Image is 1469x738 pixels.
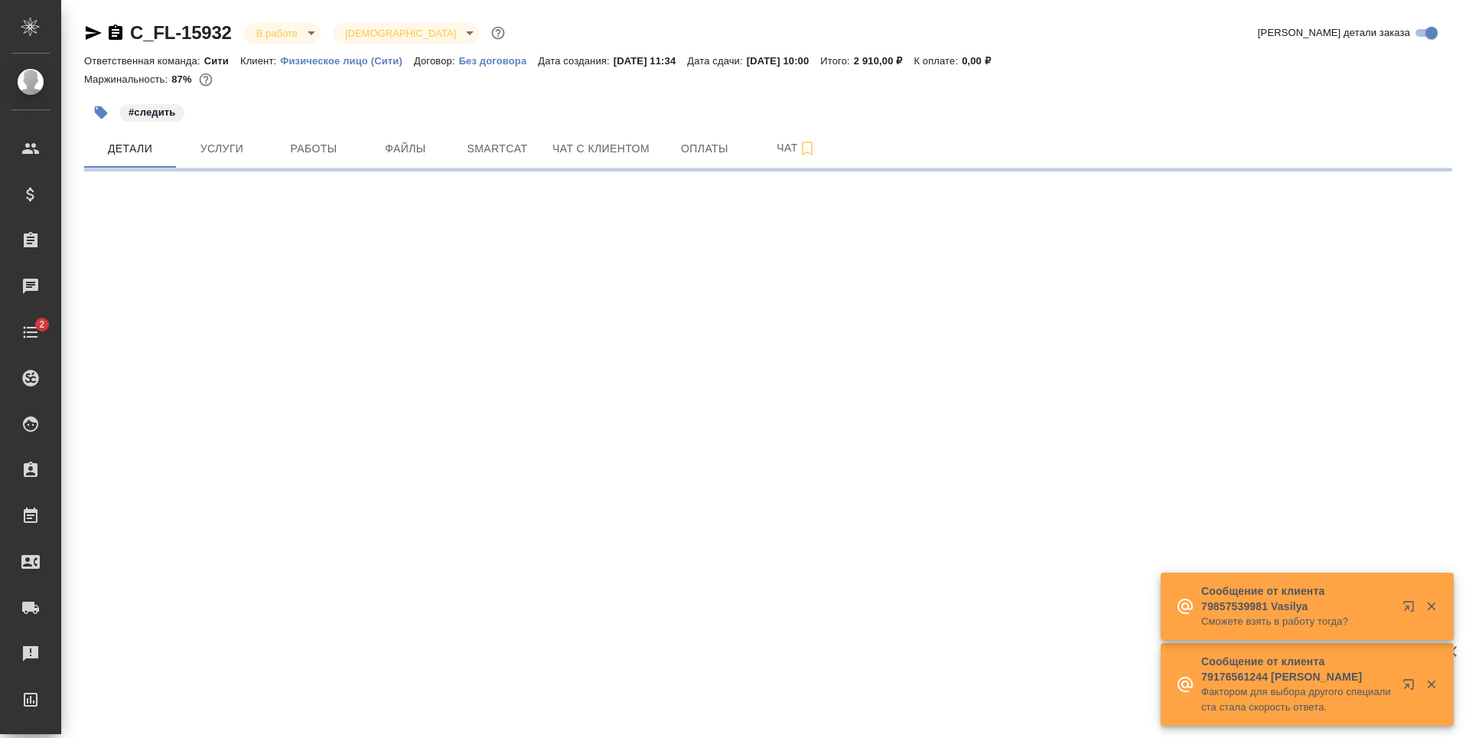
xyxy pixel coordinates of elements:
button: Закрыть [1415,678,1447,691]
p: [DATE] 10:00 [747,55,821,67]
p: 87% [171,73,195,85]
span: 2 [30,317,54,332]
span: Чат [760,139,833,158]
p: Дата создания: [538,55,613,67]
span: Услуги [185,139,259,158]
a: 2 [4,313,57,351]
span: Оплаты [668,139,741,158]
div: В работе [333,23,479,44]
button: В работе [252,27,302,40]
p: Дата сдачи: [687,55,746,67]
span: Smartcat [461,139,534,158]
a: Физическое лицо (Сити) [280,54,414,67]
p: Сообщение от клиента 79176561244 [PERSON_NAME] [1201,654,1392,684]
a: Без договора [459,54,539,67]
p: Договор: [414,55,459,67]
p: К оплате: [914,55,962,67]
p: 0,00 ₽ [962,55,1002,67]
button: Скопировать ссылку [106,24,125,42]
button: Закрыть [1415,599,1447,613]
span: Файлы [369,139,442,158]
span: следить [118,105,186,118]
p: Маржинальность: [84,73,171,85]
p: 2 910,00 ₽ [854,55,914,67]
p: Фактором для выбора другого специалиста стала скорость ответа. [1201,684,1392,715]
button: 307.50 RUB; [196,70,216,90]
svg: Подписаться [798,139,816,158]
span: Детали [93,139,167,158]
p: Сообщение от клиента 79857539981 Vasilya [1201,583,1392,614]
a: C_FL-15932 [130,22,232,43]
p: Итого: [820,55,853,67]
button: [DEMOGRAPHIC_DATA] [340,27,461,40]
p: Ответственная команда: [84,55,204,67]
button: Скопировать ссылку для ЯМессенджера [84,24,103,42]
p: #следить [129,105,175,120]
div: В работе [244,23,321,44]
button: Добавить тэг [84,96,118,129]
p: [DATE] 11:34 [614,55,688,67]
p: Сможете взять в работу тогда? [1201,614,1392,629]
p: Физическое лицо (Сити) [280,55,414,67]
button: Открыть в новой вкладке [1393,591,1430,628]
button: Доп статусы указывают на важность/срочность заказа [488,23,508,43]
span: Работы [277,139,350,158]
span: [PERSON_NAME] детали заказа [1258,25,1410,41]
span: Чат с клиентом [552,139,650,158]
p: Сити [204,55,240,67]
button: Открыть в новой вкладке [1393,669,1430,706]
p: Клиент: [240,55,280,67]
p: Без договора [459,55,539,67]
